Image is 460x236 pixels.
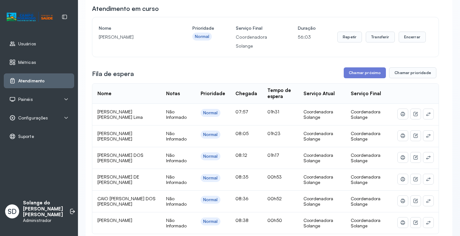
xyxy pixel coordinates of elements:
[344,67,386,78] button: Chamar próximo
[236,24,276,33] h4: Serviço Final
[99,33,171,42] p: [PERSON_NAME]
[235,217,249,223] span: 08:38
[9,41,69,47] a: Usuários
[351,91,381,97] div: Serviço Final
[235,174,248,179] span: 08:35
[267,196,282,201] span: 00h52
[166,217,187,229] span: Não Informado
[97,109,143,120] span: [PERSON_NAME] [PERSON_NAME] Lima
[351,196,380,207] span: Coordenadora Solange
[303,91,335,97] div: Serviço Atual
[267,88,293,100] div: Tempo de espera
[203,197,218,202] div: Normal
[97,91,111,97] div: Nome
[366,32,395,42] button: Transferir
[389,67,436,78] button: Chamar prioridade
[97,174,139,185] span: [PERSON_NAME] DE [PERSON_NAME]
[18,60,36,65] span: Métricas
[97,196,156,207] span: CAIO [PERSON_NAME] DOS [PERSON_NAME]
[298,33,316,42] p: 56:03
[18,134,34,139] span: Suporte
[235,109,248,114] span: 07:57
[267,217,282,223] span: 00h50
[8,207,17,216] span: SD
[18,41,36,47] span: Usuários
[235,91,257,97] div: Chegada
[267,131,280,136] span: 01h23
[166,196,187,207] span: Não Informado
[303,217,340,229] div: Coordenadora Solange
[351,131,380,142] span: Coordenadora Solange
[399,32,426,42] button: Encerrar
[267,174,282,179] span: 00h53
[303,174,340,185] div: Coordenadora Solange
[351,174,380,185] span: Coordenadora Solange
[236,33,276,50] p: Coordenadora Solange
[337,32,362,42] button: Repetir
[99,24,171,33] h4: Nome
[203,132,218,137] div: Normal
[97,217,132,223] span: [PERSON_NAME]
[9,59,69,65] a: Métricas
[166,109,187,120] span: Não Informado
[351,152,380,164] span: Coordenadora Solange
[97,152,143,164] span: [PERSON_NAME] DOS [PERSON_NAME]
[23,218,63,223] p: Administrador
[201,91,225,97] div: Prioridade
[303,109,340,120] div: Coordenadora Solange
[97,131,132,142] span: [PERSON_NAME] [PERSON_NAME]
[351,109,380,120] span: Coordenadora Solange
[235,131,249,136] span: 08:05
[203,110,218,116] div: Normal
[166,91,180,97] div: Notas
[303,131,340,142] div: Coordenadora Solange
[166,152,187,164] span: Não Informado
[351,217,380,229] span: Coordenadora Solange
[235,196,249,201] span: 08:36
[298,24,316,33] h4: Duração
[267,152,279,158] span: 01h17
[7,12,53,22] img: Logotipo do estabelecimento
[92,4,159,13] h3: Atendimento em curso
[203,154,218,159] div: Normal
[192,24,214,33] h4: Prioridade
[203,175,218,181] div: Normal
[166,131,187,142] span: Não Informado
[195,34,210,39] div: Normal
[92,69,134,78] h3: Fila de espera
[203,219,218,224] div: Normal
[303,196,340,207] div: Coordenadora Solange
[9,78,69,84] a: Atendimento
[166,174,187,185] span: Não Informado
[18,115,48,121] span: Configurações
[303,152,340,164] div: Coordenadora Solange
[18,78,45,84] span: Atendimento
[23,200,63,218] p: Solange do [PERSON_NAME] [PERSON_NAME]
[235,152,247,158] span: 08:12
[267,109,279,114] span: 01h31
[18,97,33,102] span: Painéis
